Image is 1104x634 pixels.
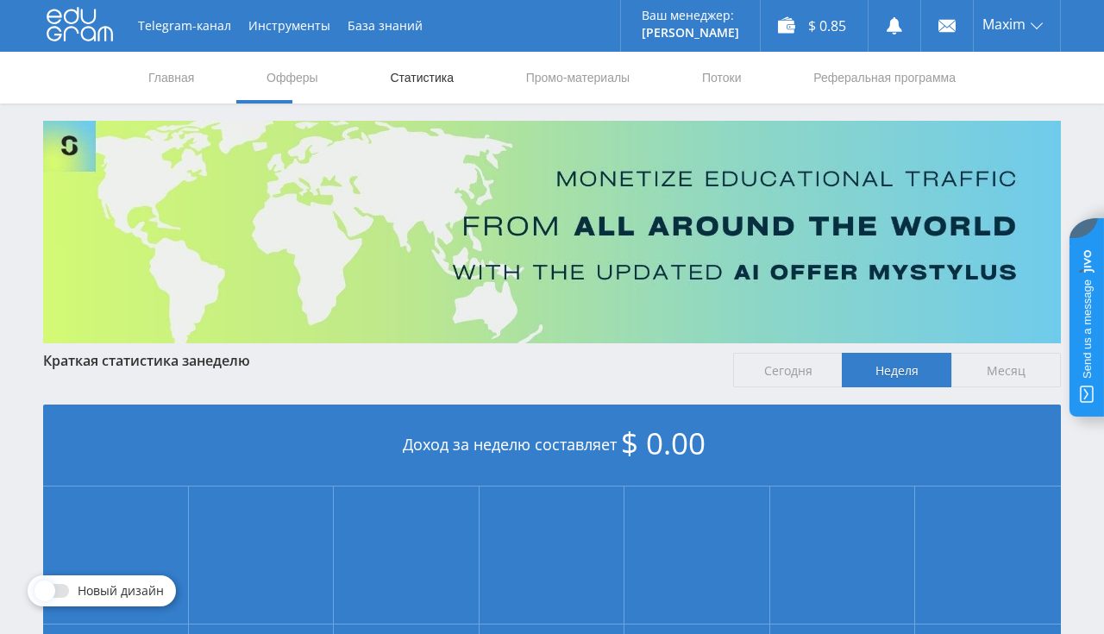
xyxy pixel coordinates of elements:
[524,52,631,104] a: Промо-материалы
[388,52,455,104] a: Статистика
[642,26,739,40] p: [PERSON_NAME]
[951,353,1061,387] span: Месяц
[812,52,957,104] a: Реферальная программа
[265,52,320,104] a: Офферы
[197,351,250,370] span: неделю
[842,353,951,387] span: Неделя
[78,584,164,598] span: Новый дизайн
[43,353,716,368] div: Краткая статистика за
[642,9,739,22] p: Ваш менеджер:
[43,121,1061,343] img: Banner
[43,405,1061,486] div: Доход за неделю составляет
[733,353,843,387] span: Сегодня
[982,17,1026,31] span: Maxim
[147,52,196,104] a: Главная
[700,52,743,104] a: Потоки
[621,423,706,463] span: $ 0.00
